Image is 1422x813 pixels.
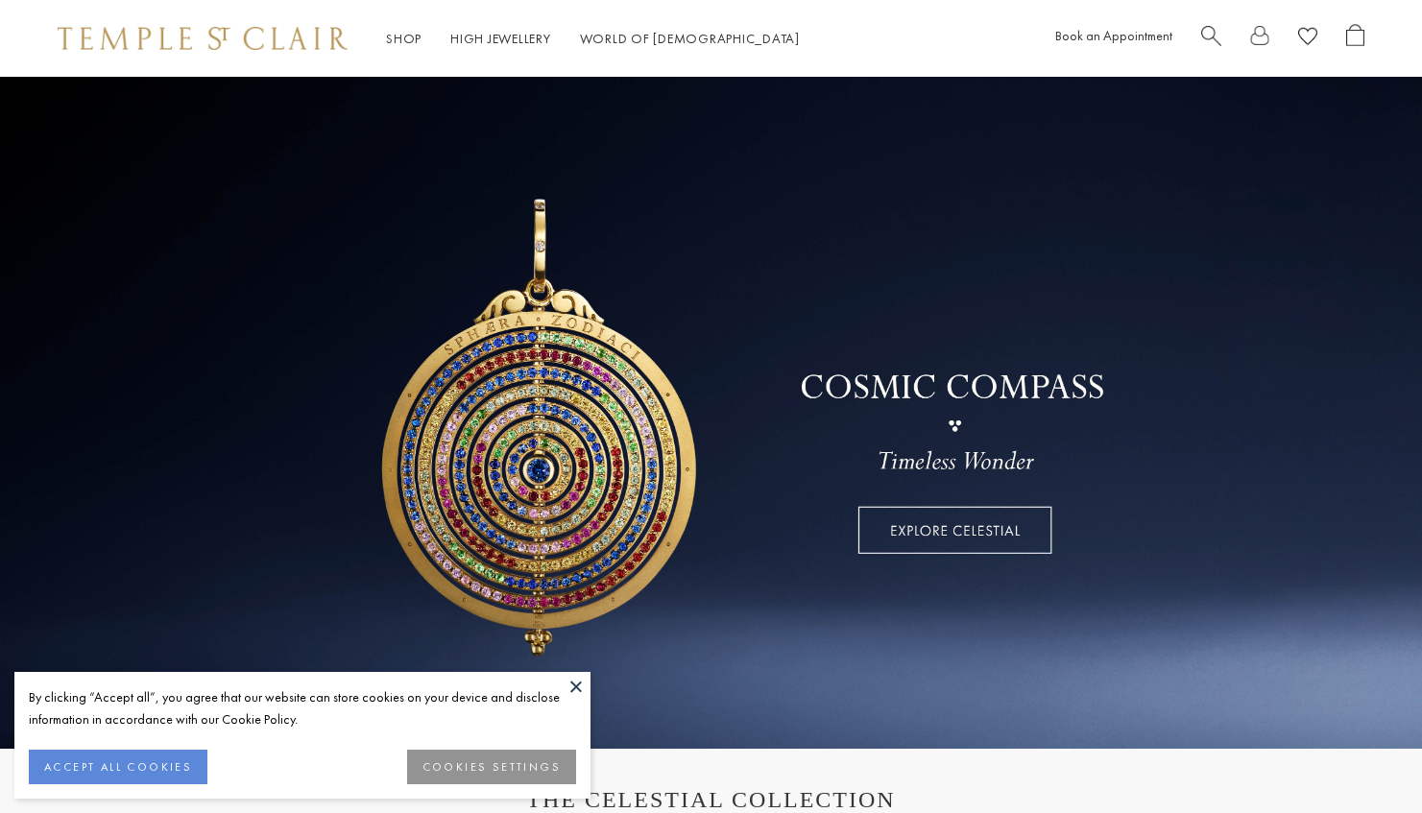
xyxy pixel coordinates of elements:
[29,750,207,784] button: ACCEPT ALL COOKIES
[386,27,800,51] nav: Main navigation
[450,30,551,47] a: High JewelleryHigh Jewellery
[407,750,576,784] button: COOKIES SETTINGS
[1326,723,1403,794] iframe: Gorgias live chat messenger
[1346,24,1364,54] a: Open Shopping Bag
[77,787,1345,813] h1: THE CELESTIAL COLLECTION
[580,30,800,47] a: World of [DEMOGRAPHIC_DATA]World of [DEMOGRAPHIC_DATA]
[386,30,422,47] a: ShopShop
[1201,24,1221,54] a: Search
[1298,24,1317,54] a: View Wishlist
[58,27,348,50] img: Temple St. Clair
[29,686,576,730] div: By clicking “Accept all”, you agree that our website can store cookies on your device and disclos...
[1055,27,1172,44] a: Book an Appointment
